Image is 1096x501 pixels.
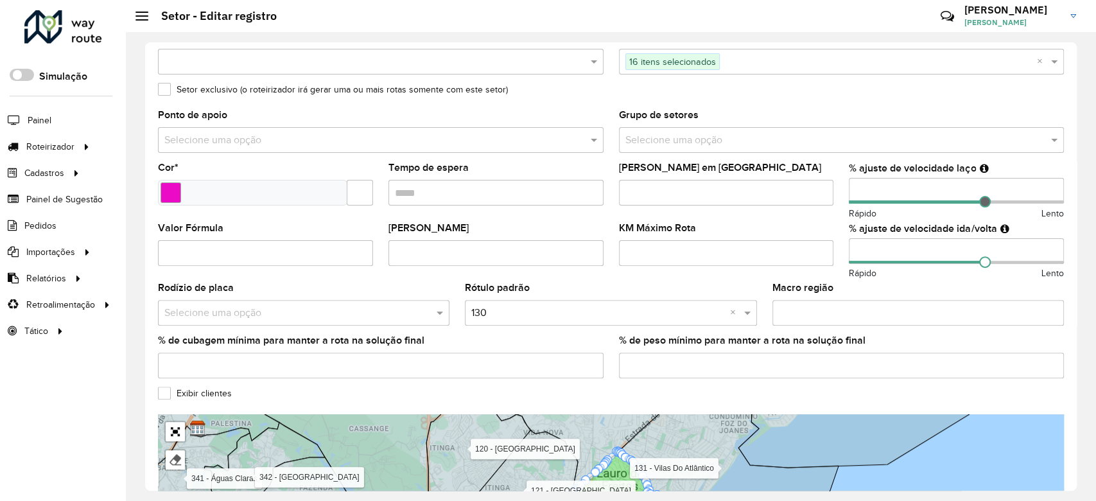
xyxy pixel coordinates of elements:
[166,450,185,470] div: Remover camada(s)
[158,387,232,400] label: Exibir clientes
[158,280,234,295] label: Rodízio de placa
[388,220,469,236] label: [PERSON_NAME]
[24,324,48,338] span: Tático
[161,182,181,203] input: Select a color
[964,17,1061,28] span: [PERSON_NAME]
[1041,207,1064,220] span: Lento
[964,4,1061,16] h3: [PERSON_NAME]
[26,298,95,312] span: Retroalimentação
[158,220,223,236] label: Valor Fórmula
[619,107,699,123] label: Grupo de setores
[1000,224,1009,234] em: Ajuste de velocidade do veículo entre a saída do depósito até o primeiro cliente e a saída do últ...
[619,220,696,236] label: KM Máximo Rota
[28,114,51,127] span: Painel
[158,333,424,348] label: % de cubagem mínima para manter a rota na solução final
[849,207,876,220] span: Rápido
[24,219,57,233] span: Pedidos
[166,422,185,441] a: Abrir mapa em tela cheia
[1041,267,1064,280] span: Lento
[26,140,74,154] span: Roteirizador
[849,161,976,176] label: % ajuste de velocidade laço
[24,166,64,180] span: Cadastros
[388,160,469,175] label: Tempo de espera
[979,163,988,173] em: Ajuste de velocidade do veículo entre clientes
[158,160,178,175] label: Cor
[626,54,719,69] span: 16 itens selecionados
[148,9,277,23] h2: Setor - Editar registro
[39,69,87,84] label: Simulação
[1037,54,1048,69] span: Clear all
[730,305,741,321] span: Clear all
[619,333,865,348] label: % de peso mínimo para manter a rota na solução final
[26,272,66,285] span: Relatórios
[189,420,206,437] img: Marker
[158,83,508,96] label: Setor exclusivo (o roteirizador irá gerar uma ou mais rotas somente com este setor)
[465,280,530,295] label: Rótulo padrão
[158,107,227,123] label: Ponto de apoio
[26,193,103,206] span: Painel de Sugestão
[772,280,833,295] label: Macro região
[849,221,996,236] label: % ajuste de velocidade ida/volta
[849,267,876,280] span: Rápido
[619,160,821,175] label: [PERSON_NAME] em [GEOGRAPHIC_DATA]
[26,245,75,259] span: Importações
[934,3,961,30] a: Contato Rápido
